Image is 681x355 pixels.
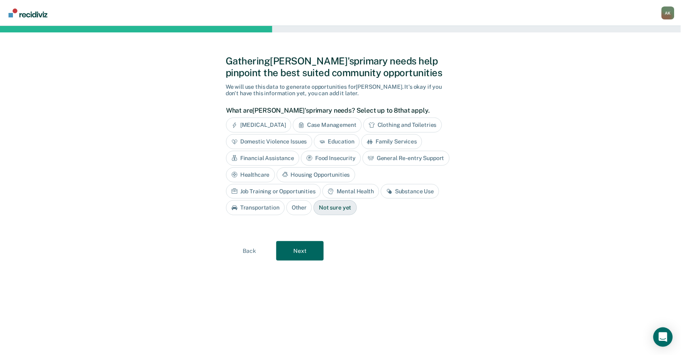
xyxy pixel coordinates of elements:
[226,107,451,114] label: What are [PERSON_NAME]'s primary needs? Select up to 8 that apply.
[314,200,357,215] div: Not sure yet
[653,327,673,347] div: Open Intercom Messenger
[9,9,47,17] img: Recidiviz
[381,184,439,199] div: Substance Use
[662,6,675,19] button: Profile dropdown button
[301,151,361,166] div: Food Insecurity
[314,134,360,149] div: Education
[226,134,312,149] div: Domestic Violence Issues
[226,55,455,79] div: Gathering [PERSON_NAME]'s primary needs help pinpoint the best suited community opportunities
[226,241,273,261] button: Back
[226,200,285,215] div: Transportation
[226,184,321,199] div: Job Training or Opportunities
[662,6,675,19] div: A K
[361,134,422,149] div: Family Services
[226,151,299,166] div: Financial Assistance
[226,83,455,97] div: We will use this data to generate opportunities for [PERSON_NAME] . It's okay if you don't have t...
[363,151,450,166] div: General Re-entry Support
[226,118,291,133] div: [MEDICAL_DATA]
[293,118,362,133] div: Case Management
[226,167,275,182] div: Healthcare
[322,184,379,199] div: Mental Health
[363,118,442,133] div: Clothing and Toiletries
[286,200,312,215] div: Other
[277,167,355,182] div: Housing Opportunities
[276,241,324,261] button: Next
